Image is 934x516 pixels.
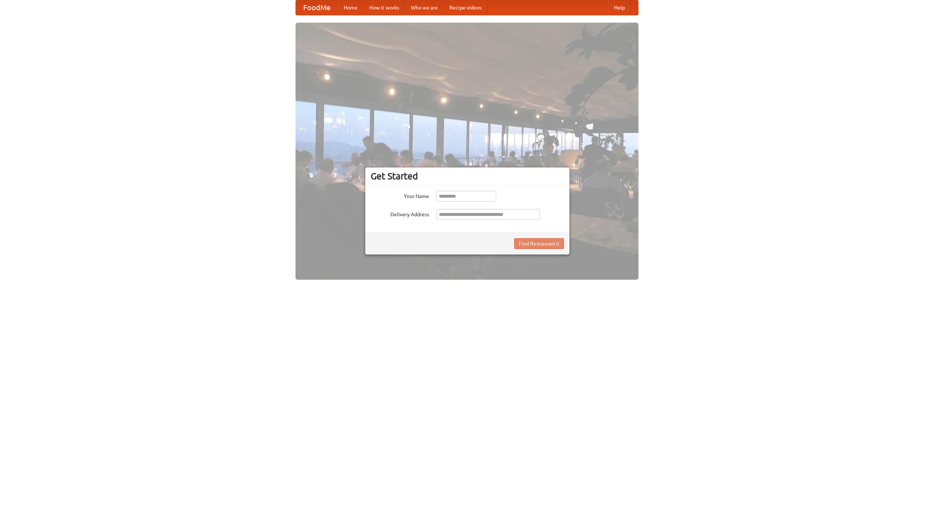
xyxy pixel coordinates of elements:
a: FoodMe [296,0,338,15]
a: How it works [363,0,405,15]
a: Home [338,0,363,15]
a: Who we are [405,0,444,15]
label: Delivery Address [371,209,429,218]
h3: Get Started [371,171,564,182]
a: Help [608,0,631,15]
button: Find Restaurants! [514,238,564,249]
a: Recipe videos [444,0,487,15]
label: Your Name [371,191,429,200]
